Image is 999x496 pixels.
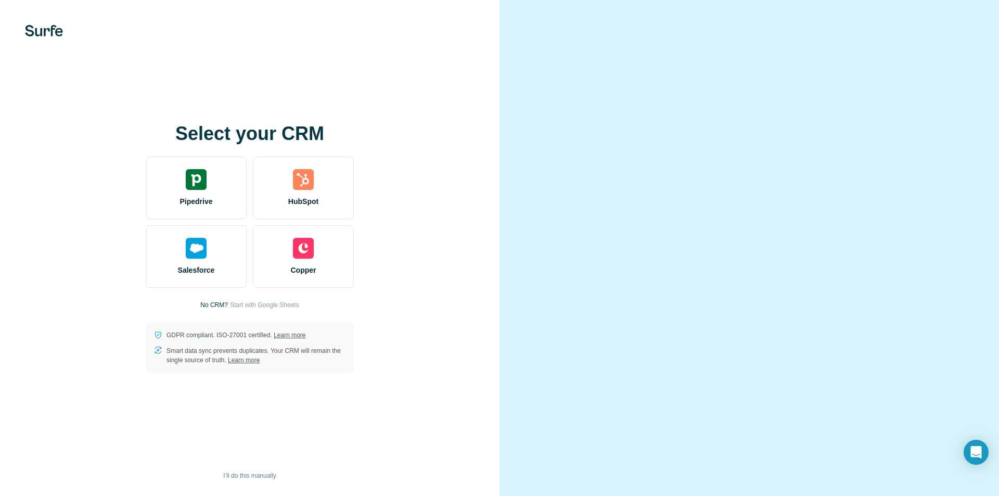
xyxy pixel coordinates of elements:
img: Surfe's logo [25,25,63,36]
p: No CRM? [200,300,228,310]
div: Open Intercom Messenger [964,440,989,465]
p: Smart data sync prevents duplicates. Your CRM will remain the single source of truth. [166,346,345,365]
img: pipedrive's logo [186,169,207,190]
span: Pipedrive [180,196,212,207]
img: hubspot's logo [293,169,314,190]
span: I’ll do this manually [223,471,276,480]
a: Learn more [228,357,260,364]
span: Copper [291,265,316,275]
h1: Select your CRM [146,123,354,144]
img: copper's logo [293,238,314,259]
img: salesforce's logo [186,238,207,259]
button: Start with Google Sheets [230,300,299,310]
span: Salesforce [178,265,215,275]
a: Learn more [274,332,305,339]
button: I’ll do this manually [216,468,283,484]
span: HubSpot [288,196,318,207]
p: GDPR compliant. ISO-27001 certified. [166,330,305,340]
